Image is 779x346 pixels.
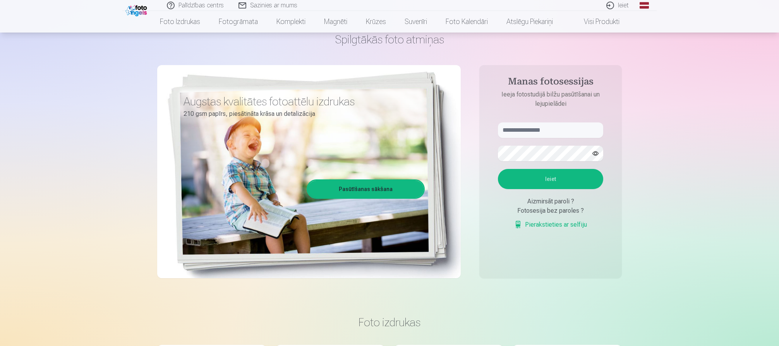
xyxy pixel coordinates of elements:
[497,11,562,33] a: Atslēgu piekariņi
[562,11,629,33] a: Visi produkti
[163,315,616,329] h3: Foto izdrukas
[184,108,419,119] p: 210 gsm papīrs, piesātināta krāsa un detalizācija
[151,11,209,33] a: Foto izdrukas
[498,169,603,189] button: Ieiet
[308,181,424,198] a: Pasūtīšanas sākšana
[490,76,611,90] h4: Manas fotosessijas
[209,11,267,33] a: Fotogrāmata
[267,11,315,33] a: Komplekti
[498,206,603,215] div: Fotosesija bez paroles ?
[315,11,357,33] a: Magnēti
[184,95,419,108] h3: Augstas kvalitātes fotoattēlu izdrukas
[357,11,395,33] a: Krūzes
[490,90,611,108] p: Ieeja fotostudijā bilžu pasūtīšanai un lejupielādei
[157,33,622,46] h1: Spilgtākās foto atmiņas
[498,197,603,206] div: Aizmirsāt paroli ?
[395,11,436,33] a: Suvenīri
[436,11,497,33] a: Foto kalendāri
[125,3,149,16] img: /fa1
[514,220,587,229] a: Pierakstieties ar selfiju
